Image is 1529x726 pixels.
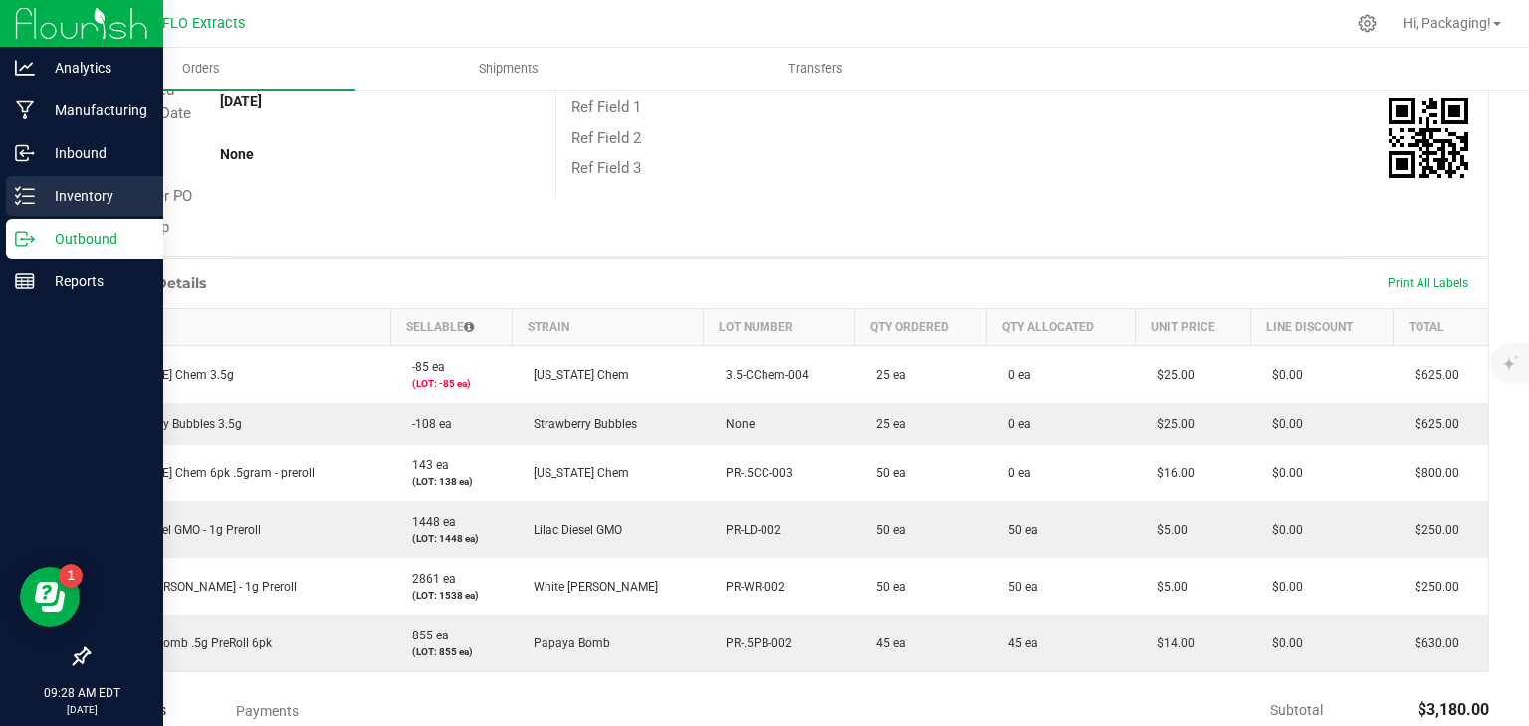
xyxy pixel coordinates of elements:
[402,360,445,374] span: -85 ea
[986,309,1135,346] th: Qty Allocated
[716,417,755,431] span: None
[524,636,610,650] span: Papaya Bomb
[524,523,622,537] span: Lilac Diesel GMO
[102,523,261,537] span: Lilac Diesel GMO - 1g Preroll
[35,227,154,251] p: Outbound
[716,636,792,650] span: PR-.5PB-002
[402,515,456,529] span: 1448 ea
[866,417,906,431] span: 25 ea
[1147,466,1195,480] span: $16.00
[1262,580,1303,594] span: $0.00
[1405,466,1459,480] span: $800.00
[15,272,35,291] inline-svg: Reports
[998,580,1038,594] span: 50 ea
[102,580,297,594] span: White [PERSON_NAME] - 1g Preroll
[15,143,35,163] inline-svg: Inbound
[59,564,83,588] iframe: Resource center unread badge
[390,309,512,346] th: Sellable
[9,702,154,717] p: [DATE]
[866,580,906,594] span: 50 ea
[716,466,793,480] span: PR-.5CC-003
[402,376,500,391] p: (LOT: -85 ea)
[1418,700,1489,719] span: $3,180.00
[571,129,641,147] span: Ref Field 2
[402,588,500,603] p: (LOT: 1538 ea)
[35,270,154,293] p: Reports
[220,93,262,109] strong: [DATE]
[1405,580,1459,594] span: $250.00
[1147,580,1188,594] span: $5.00
[220,146,254,162] strong: None
[1270,702,1323,718] span: Subtotal
[162,15,245,32] span: FLO Extracts
[524,368,629,382] span: [US_STATE] Chem
[1147,523,1188,537] span: $5.00
[866,523,906,537] span: 50 ea
[90,309,391,346] th: Item
[854,309,986,346] th: Qty Ordered
[762,60,870,78] span: Transfers
[402,417,452,431] span: -108 ea
[1250,309,1393,346] th: Line Discount
[1262,636,1303,650] span: $0.00
[524,466,629,480] span: [US_STATE] Chem
[102,466,315,480] span: [US_STATE] Chem 6pk .5gram - preroll
[1389,98,1468,178] img: Scan me!
[155,60,247,78] span: Orders
[524,417,637,431] span: Strawberry Bubbles
[9,684,154,702] p: 09:28 AM EDT
[355,48,663,90] a: Shipments
[15,186,35,206] inline-svg: Inventory
[102,368,234,382] span: [US_STATE] Chem 3.5g
[102,636,272,650] span: Papaya Bomb .5g PreRoll 6pk
[716,580,785,594] span: PR-WR-002
[1147,636,1195,650] span: $14.00
[866,636,906,650] span: 45 ea
[35,98,154,122] p: Manufacturing
[571,98,641,116] span: Ref Field 1
[1405,636,1459,650] span: $630.00
[402,644,500,659] p: (LOT: 855 ea)
[402,531,500,546] p: (LOT: 1448 ea)
[1403,15,1491,31] span: Hi, Packaging!
[452,60,565,78] span: Shipments
[1147,417,1195,431] span: $25.00
[998,466,1031,480] span: 0 ea
[1393,309,1488,346] th: Total
[1389,98,1468,178] qrcode: 00000527
[1405,368,1459,382] span: $625.00
[402,474,500,489] p: (LOT: 138 ea)
[20,567,80,627] iframe: Resource center
[402,629,449,642] span: 855 ea
[15,100,35,120] inline-svg: Manufacturing
[998,523,1038,537] span: 50 ea
[15,58,35,78] inline-svg: Analytics
[866,466,906,480] span: 50 ea
[716,523,781,537] span: PR-LD-002
[1147,368,1195,382] span: $25.00
[35,56,154,80] p: Analytics
[571,159,641,177] span: Ref Field 3
[1262,417,1303,431] span: $0.00
[998,368,1031,382] span: 0 ea
[998,636,1038,650] span: 45 ea
[35,141,154,165] p: Inbound
[716,368,809,382] span: 3.5-CChem-004
[1262,368,1303,382] span: $0.00
[1355,14,1380,33] div: Manage settings
[998,417,1031,431] span: 0 ea
[512,309,703,346] th: Strain
[1388,276,1468,290] span: Print All Labels
[866,368,906,382] span: 25 ea
[1405,417,1459,431] span: $625.00
[524,580,658,594] span: White [PERSON_NAME]
[662,48,970,90] a: Transfers
[35,184,154,208] p: Inventory
[1405,523,1459,537] span: $250.00
[1135,309,1250,346] th: Unit Price
[704,309,854,346] th: Lot Number
[48,48,355,90] a: Orders
[1262,466,1303,480] span: $0.00
[102,417,242,431] span: Strawberry Bubbles 3.5g
[1262,523,1303,537] span: $0.00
